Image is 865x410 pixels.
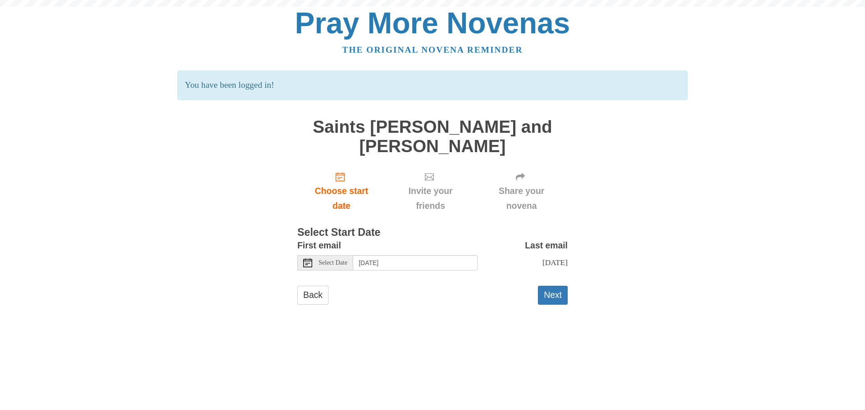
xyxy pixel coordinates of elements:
label: First email [297,238,341,253]
span: Choose start date [306,184,377,213]
label: Last email [525,238,568,253]
h3: Select Start Date [297,227,568,239]
button: Next [538,286,568,304]
span: Share your novena [484,184,559,213]
p: You have been logged in! [178,71,687,100]
span: Invite your friends [395,184,466,213]
a: Pray More Novenas [295,6,570,40]
a: Choose start date [297,165,386,218]
div: Click "Next" to confirm your start date first. [386,165,475,218]
a: The original novena reminder [342,45,523,54]
span: [DATE] [542,258,568,267]
h1: Saints [PERSON_NAME] and [PERSON_NAME] [297,117,568,156]
a: Back [297,286,328,304]
span: Select Date [319,260,347,266]
div: Click "Next" to confirm your start date first. [475,165,568,218]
